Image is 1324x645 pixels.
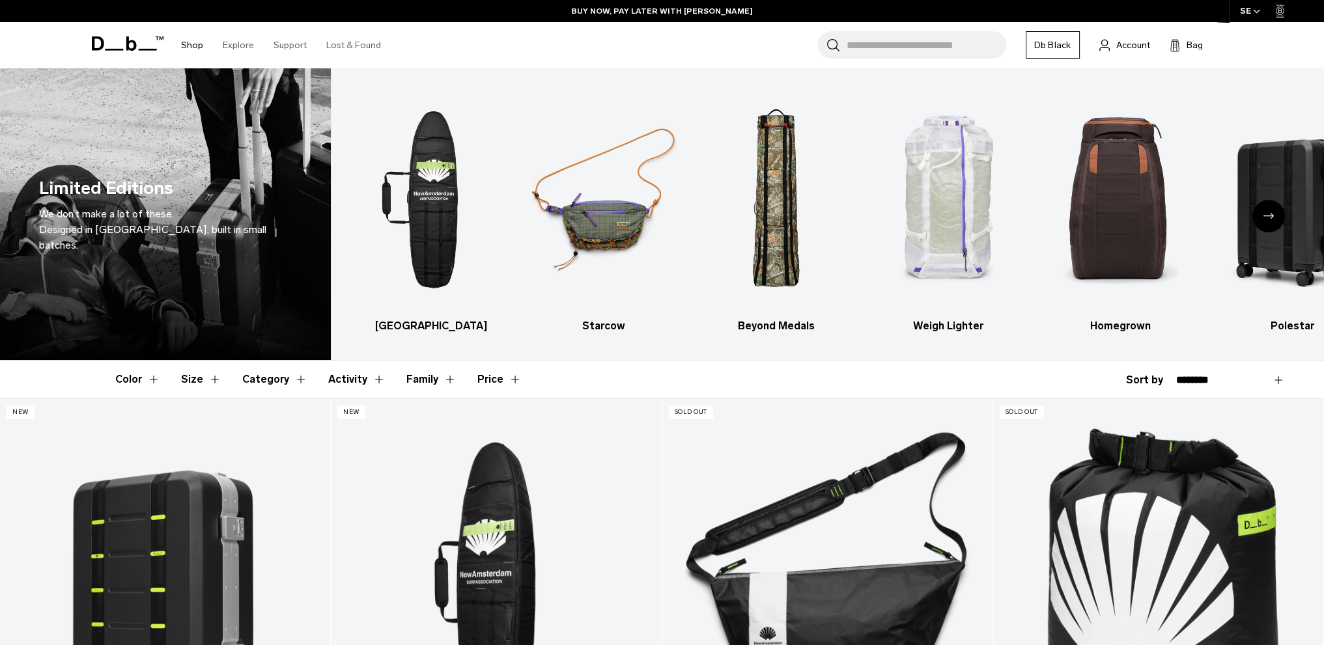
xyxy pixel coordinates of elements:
p: We don’t make a lot of these. Designed in [GEOGRAPHIC_DATA], built in small batches. [39,206,292,253]
a: Db Homegrown [1046,88,1195,334]
img: Db [357,88,506,312]
li: 1 / 6 [357,88,506,334]
a: BUY NOW, PAY LATER WITH [PERSON_NAME] [571,5,753,17]
h1: Limited Editions [39,175,173,202]
li: 3 / 6 [701,88,851,334]
img: Db [873,88,1022,312]
h3: Weigh Lighter [873,318,1022,334]
a: Db Beyond Medals [701,88,851,334]
a: Db [GEOGRAPHIC_DATA] [357,88,506,334]
div: Next slide [1252,200,1285,232]
li: 2 / 6 [529,88,679,334]
button: Toggle Filter [406,361,457,398]
a: Support [274,22,307,68]
button: Toggle Filter [115,361,160,398]
span: Account [1116,38,1150,52]
button: Toggle Filter [242,361,307,398]
p: Sold Out [669,405,713,419]
a: Db Starcow [529,88,679,334]
p: Sold Out [1000,405,1044,419]
button: Toggle Filter [328,361,386,398]
p: New [7,405,35,419]
span: Bag [1187,38,1203,52]
a: Db Black [1026,31,1080,59]
a: Shop [181,22,203,68]
a: Account [1099,37,1150,53]
img: Db [529,88,679,312]
li: 4 / 6 [873,88,1022,334]
nav: Main Navigation [171,22,391,68]
h3: [GEOGRAPHIC_DATA] [357,318,506,334]
li: 5 / 6 [1046,88,1195,334]
p: New [337,405,365,419]
h3: Beyond Medals [701,318,851,334]
button: Bag [1170,37,1203,53]
a: Db Weigh Lighter [873,88,1022,334]
h3: Starcow [529,318,679,334]
button: Toggle Filter [181,361,221,398]
button: Toggle Price [477,361,522,398]
img: Db [1046,88,1195,312]
img: Db [701,88,851,312]
h3: Homegrown [1046,318,1195,334]
a: Explore [223,22,254,68]
a: Lost & Found [326,22,381,68]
